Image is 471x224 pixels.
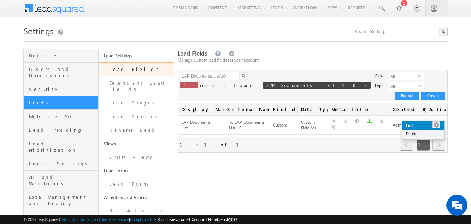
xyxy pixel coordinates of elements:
a: Rename Lead [99,123,174,137]
a: Core Activities & Scores [99,204,174,224]
span: Mobile App [29,113,97,120]
div: Type [374,82,383,89]
img: Search [242,74,245,78]
a: Data Management and Privacy [24,190,98,210]
span: Analytics [29,214,97,220]
a: prev [400,139,413,151]
a: About [62,217,72,222]
div: mx_LAP_Documents_List_10 [227,119,266,132]
span: results found [200,82,256,88]
em: Start Chat [95,174,127,183]
a: Lead Fields [99,62,174,76]
span: Profile [29,52,97,59]
div: Admin [393,122,422,129]
span: LAP Documents List... [181,120,211,131]
span: Lead Prioritization [29,140,97,153]
span: All [389,82,418,90]
div: Custom [273,122,294,129]
a: Mobile App [24,110,98,123]
a: Leads [24,96,98,110]
textarea: Type your message and hit 'Enter' [9,65,128,168]
img: d_60004797649_company_0_60004797649 [12,37,29,46]
a: Lead Prioritization [24,137,98,157]
span: Users and Permissions [29,66,97,79]
span: prev [400,139,413,151]
div: Custom Field Set [301,119,324,132]
a: Views [99,137,174,150]
span: Data Type [297,103,328,115]
a: Lead Forms [99,177,174,191]
a: Lead Forms [99,164,174,177]
span: Actions [426,103,447,115]
span: Email Settings [29,160,97,167]
button: Create [421,92,445,100]
span: Created By [389,103,426,115]
span: LAP Documents List 10 [266,82,360,88]
input: Search Settings [353,28,448,36]
a: Email Settings [24,157,98,171]
span: next [432,139,445,151]
a: Users and Permissions [24,63,98,82]
a: Lead Settings [99,49,174,62]
span: Security [29,86,97,92]
a: Lead Tracking [24,123,98,137]
span: 1 [417,139,430,151]
span: 61073 [227,217,237,222]
a: Profile [24,49,98,63]
a: Terms of Service [102,217,129,222]
a: Contact Support [73,217,101,222]
a: next [432,139,445,151]
span: select [418,84,424,88]
span: Your Leadsquared Account Number is [158,217,237,222]
span: Leads [29,100,97,106]
span: All [389,72,418,80]
span: Field Type [270,103,297,115]
button: Export [395,92,419,100]
a: Edit [402,121,444,130]
span: select [418,74,424,78]
a: Activities and Scores [99,191,174,204]
span: Lead Tracking [29,127,97,133]
span: Display Name [178,103,224,115]
a: Delete [402,130,444,138]
a: Smart Views [99,150,174,164]
span: Data Management and Privacy [29,194,97,207]
a: Lead Sources [99,110,174,123]
a: Dependent Lead Fields [99,76,174,96]
div: 1 - 1 of 1 [180,140,247,149]
div: Manage custom lead fields for your account [178,57,447,63]
a: Acceptable Use [130,217,157,222]
div: Minimize live chat window [115,3,132,20]
span: 1 [183,82,195,88]
span: © 2025 LeadSquared | | | | | [23,216,237,223]
a: Lead Stages [99,96,174,110]
span: API and Webhooks [29,174,97,187]
div: Chat with us now [36,37,118,46]
span: Schema Name [224,103,270,115]
span: Lead Fields [178,49,207,57]
span: Meta Info [328,103,389,115]
span: Settings [23,25,54,36]
a: Analytics [24,210,98,224]
div: View [374,72,383,79]
a: Security [24,82,98,96]
a: API and Webhooks [24,171,98,190]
